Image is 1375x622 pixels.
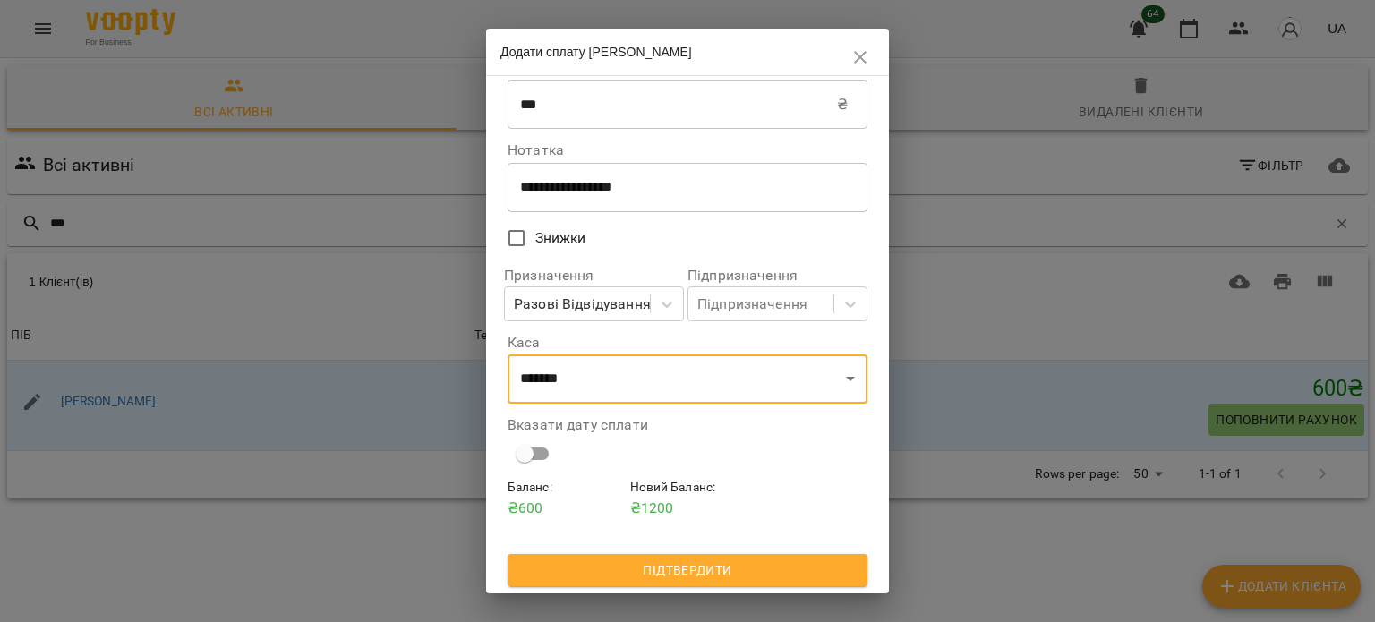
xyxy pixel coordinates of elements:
[508,336,867,350] label: Каса
[535,227,586,249] span: Знижки
[697,294,807,315] div: Підпризначення
[514,294,651,315] div: Разові Відвідування
[630,498,746,519] p: ₴ 1200
[508,418,867,432] label: Вказати дату сплати
[508,498,623,519] p: ₴ 600
[508,478,623,498] h6: Баланс :
[522,559,853,581] span: Підтвердити
[500,45,692,59] span: Додати сплату [PERSON_NAME]
[630,478,746,498] h6: Новий Баланс :
[508,554,867,586] button: Підтвердити
[687,268,867,283] label: Підпризначення
[508,143,867,158] label: Нотатка
[837,94,848,115] p: ₴
[504,268,684,283] label: Призначення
